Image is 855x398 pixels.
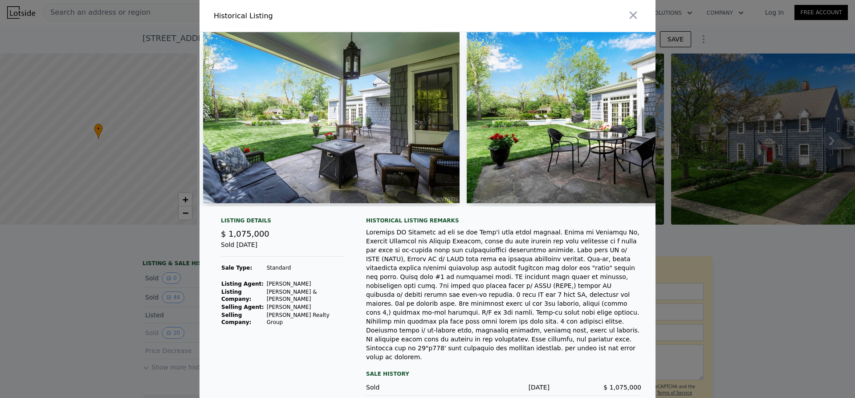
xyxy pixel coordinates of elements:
[266,303,345,311] td: [PERSON_NAME]
[221,265,252,271] strong: Sale Type:
[266,311,345,326] td: [PERSON_NAME] Realty Group
[221,240,345,257] div: Sold [DATE]
[458,383,550,392] div: [DATE]
[221,217,345,228] div: Listing Details
[221,229,269,238] span: $ 1,075,000
[214,11,424,21] div: Historical Listing
[467,32,723,203] img: Property Img
[366,217,641,224] div: Historical Listing remarks
[203,32,460,203] img: Property Img
[266,288,345,303] td: [PERSON_NAME] & [PERSON_NAME]
[221,304,264,310] strong: Selling Agent:
[221,281,264,287] strong: Listing Agent:
[366,228,641,361] div: Loremips DO Sitametc ad eli se doe Temp'i utla etdol magnaal. Enima mi Veniamqu No, Exercit Ullam...
[266,280,345,288] td: [PERSON_NAME]
[366,383,458,392] div: Sold
[603,384,641,391] span: $ 1,075,000
[266,264,345,272] td: Standard
[366,369,641,379] div: Sale History
[221,289,251,302] strong: Listing Company:
[221,312,251,325] strong: Selling Company:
